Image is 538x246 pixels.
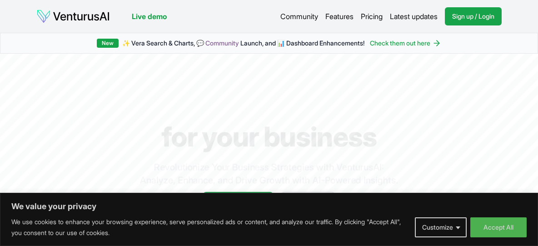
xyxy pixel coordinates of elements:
[415,217,467,237] button: Customize
[11,216,408,238] p: We use cookies to enhance your browsing experience, serve personalized ads or content, and analyz...
[36,9,110,24] img: logo
[281,192,335,215] a: Live Demo
[203,192,274,215] a: Start for free
[390,11,438,22] a: Latest updates
[361,11,383,22] a: Pricing
[205,39,239,47] a: Community
[370,39,441,48] a: Check them out here
[470,217,527,237] button: Accept All
[97,39,119,48] div: New
[11,201,527,212] p: We value your privacy
[445,7,502,25] a: Sign up / Login
[452,12,494,21] span: Sign up / Login
[280,11,318,22] a: Community
[122,39,364,48] span: ✨ Vera Search & Charts, 💬 Launch, and 📊 Dashboard Enhancements!
[132,11,167,22] a: Live demo
[325,11,354,22] a: Features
